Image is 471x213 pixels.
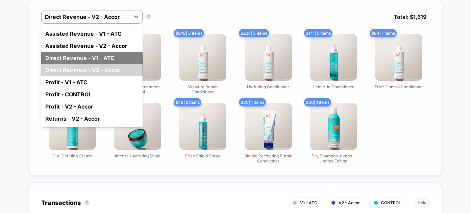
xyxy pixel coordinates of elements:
span: Total: $ 1,619 [390,10,430,24]
img: Frizz Control Conditioner [375,34,422,81]
img: Moisture Repair Conditioner [179,34,226,81]
span: Intense Hydrating Mask [115,153,160,158]
img: Dry Shampoo Jumbo – Limited Edition [310,103,357,150]
img: Blonde Perfecting Purple Conditioner [245,103,292,150]
div: Assisted Revenue - V2 - Accor [41,40,143,52]
button: ? [146,14,151,20]
div: Returns - V1 - ATC [41,125,143,137]
span: CONTROL [381,200,401,205]
span: V1 - ATC [300,200,317,205]
span: Blonde Perfecting Purple Conditioner [243,153,294,163]
span: Leave-in Conditioner [313,84,354,89]
span: $ 30 | 1 items [304,98,331,106]
span: $ 30 | 1 items [239,98,266,106]
div: Profit - V2 - Accor [41,100,143,113]
span: $ 84 | 1 items [370,29,397,37]
span: Curl Defining Cream [52,153,92,158]
div: Direct Revenue - V1 - ATC [41,52,143,64]
button: ? [84,200,90,206]
img: Frizz Shield Spray [179,103,226,150]
img: Hydrating Conditioner [245,34,292,81]
span: Frizz Control Conditioner [375,84,423,89]
span: V2 - Accor [339,200,360,205]
span: $ 141 | 5 items [304,29,332,37]
span: Moisture Repair Conditioner [177,84,228,94]
span: Dry Shampoo Jumbo – Limited Edition [308,153,359,163]
span: $ 224 | 3 items [239,29,269,37]
div: Returns - V2 - Accor [41,113,143,125]
button: Hide [414,197,430,208]
span: Hydrating Conditioner [247,84,289,89]
div: Direct Revenue - V2 - Accor [41,64,143,76]
span: Frizz Shield Spray [185,153,220,158]
div: Assisted Revenue - V1 - ATC [41,28,143,40]
div: Profit - CONTROL [41,88,143,100]
div: Profit - V1 - ATC [41,76,143,88]
img: Leave-in Conditioner [310,34,357,81]
span: $ 46 | 2 items [174,98,201,106]
span: $ 248 | 3 items [174,29,204,37]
